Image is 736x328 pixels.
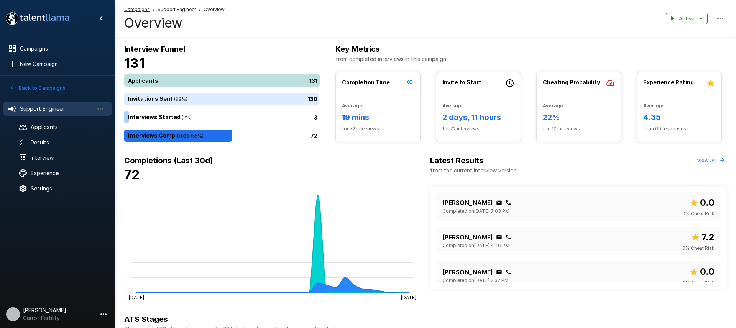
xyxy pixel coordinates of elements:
[442,111,514,123] h6: 2 days, 11 hours
[442,242,509,249] span: Completed on [DATE] 4:46 PM
[129,294,144,300] tspan: [DATE]
[314,113,317,121] p: 3
[442,125,514,133] span: for 72 interviews
[682,210,715,218] span: 0 % Cheat Risk
[204,6,225,13] span: Overview
[124,315,168,324] b: ATS Stages
[401,294,416,300] tspan: [DATE]
[543,103,563,108] b: Average
[342,125,414,133] span: for 72 interviews
[700,266,715,277] b: 0.0
[310,132,317,140] p: 72
[442,233,493,242] p: [PERSON_NAME]
[442,198,493,207] p: [PERSON_NAME]
[496,200,502,206] div: Click to copy
[643,111,715,123] h6: 4.35
[505,269,511,275] div: Click to copy
[689,195,715,210] span: Overall score out of 10
[543,79,600,85] b: Cheating Probability
[124,55,145,71] b: 131
[124,167,140,182] b: 72
[505,234,511,240] div: Click to copy
[308,95,317,103] p: 130
[342,103,362,108] b: Average
[682,244,715,252] span: 0 % Cheat Risk
[682,279,715,287] span: 0 % Cheat Risk
[496,234,502,240] div: Click to copy
[442,277,509,284] span: Completed on [DATE] 2:32 PM
[643,79,694,85] b: Experience Rating
[442,207,509,215] span: Completed on [DATE] 7:03 PM
[543,125,615,133] span: for 72 interviews
[342,111,414,123] h6: 19 mins
[505,200,511,206] div: Click to copy
[199,6,200,13] span: /
[124,44,185,54] b: Interview Funnel
[158,6,196,13] span: Support Engineer
[543,111,615,123] h6: 22%
[700,197,715,208] b: 0.0
[124,15,225,31] h4: Overview
[643,103,664,108] b: Average
[689,264,715,279] span: Overall score out of 10
[666,13,708,25] button: Active
[691,230,715,244] span: Overall score out of 10
[496,269,502,275] div: Click to copy
[335,55,727,63] p: from completed interviews in this campaign
[309,77,317,85] p: 131
[124,156,213,165] b: Completions (Last 30d)
[442,79,481,85] b: Invite to Start
[695,154,727,166] button: View All
[643,125,715,133] span: from 60 responses
[342,79,390,85] b: Completion Time
[442,267,493,277] p: [PERSON_NAME]
[701,231,715,243] b: 7.2
[442,103,463,108] b: Average
[153,6,154,13] span: /
[430,156,483,165] b: Latest Results
[430,167,517,174] p: from the current interview version
[124,7,150,12] u: Campaigns
[335,44,380,54] b: Key Metrics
